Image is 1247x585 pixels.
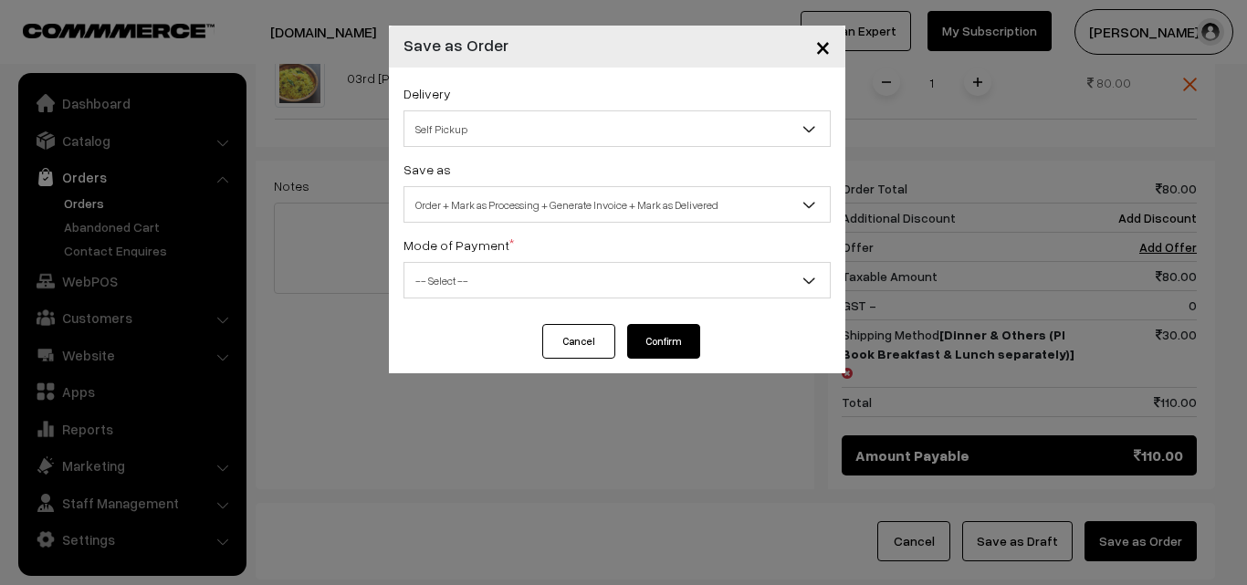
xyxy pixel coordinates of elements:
[404,113,830,145] span: Self Pickup
[815,29,831,63] span: ×
[403,33,508,57] h4: Save as Order
[627,324,700,359] button: Confirm
[403,186,831,223] span: Order + Mark as Processing + Generate Invoice + Mark as Delivered
[403,84,451,103] label: Delivery
[403,262,831,298] span: -- Select --
[404,189,830,221] span: Order + Mark as Processing + Generate Invoice + Mark as Delivered
[403,110,831,147] span: Self Pickup
[403,235,514,255] label: Mode of Payment
[542,324,615,359] button: Cancel
[404,265,830,297] span: -- Select --
[403,160,451,179] label: Save as
[801,18,845,75] button: Close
